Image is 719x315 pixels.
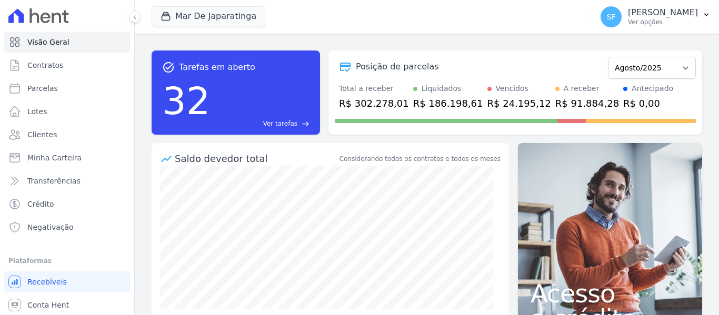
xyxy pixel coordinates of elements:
[27,277,67,287] span: Recebíveis
[339,154,501,164] div: Considerando todos os contratos e todos os meses
[27,176,81,186] span: Transferências
[152,6,265,26] button: Mar De Japaratinga
[413,96,483,110] div: R$ 186.198,61
[487,96,551,110] div: R$ 24.195,12
[8,255,126,267] div: Plataformas
[356,60,439,73] div: Posição de parcelas
[27,222,74,232] span: Negativação
[496,83,528,94] div: Vencidos
[27,129,57,140] span: Clientes
[27,83,58,94] span: Parcelas
[162,61,175,74] span: task_alt
[27,106,47,117] span: Lotes
[531,281,690,306] span: Acesso
[4,101,130,122] a: Lotes
[592,2,719,32] button: SF [PERSON_NAME] Ver opções
[422,83,462,94] div: Liquidados
[4,217,130,238] a: Negativação
[628,18,698,26] p: Ver opções
[4,194,130,215] a: Crédito
[162,74,211,128] div: 32
[27,153,82,163] span: Minha Carteira
[632,83,673,94] div: Antecipado
[607,13,616,21] span: SF
[179,61,255,74] span: Tarefas em aberto
[4,55,130,76] a: Contratos
[263,119,297,128] span: Ver tarefas
[27,199,54,209] span: Crédito
[4,271,130,292] a: Recebíveis
[27,300,69,310] span: Conta Hent
[339,83,409,94] div: Total a receber
[4,78,130,99] a: Parcelas
[564,83,600,94] div: A receber
[4,147,130,168] a: Minha Carteira
[27,37,69,47] span: Visão Geral
[623,96,673,110] div: R$ 0,00
[628,7,698,18] p: [PERSON_NAME]
[4,170,130,191] a: Transferências
[302,120,309,128] span: east
[555,96,619,110] div: R$ 91.884,28
[339,96,409,110] div: R$ 302.278,01
[215,119,309,128] a: Ver tarefas east
[175,151,337,166] div: Saldo devedor total
[4,124,130,145] a: Clientes
[27,60,63,70] span: Contratos
[4,32,130,53] a: Visão Geral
